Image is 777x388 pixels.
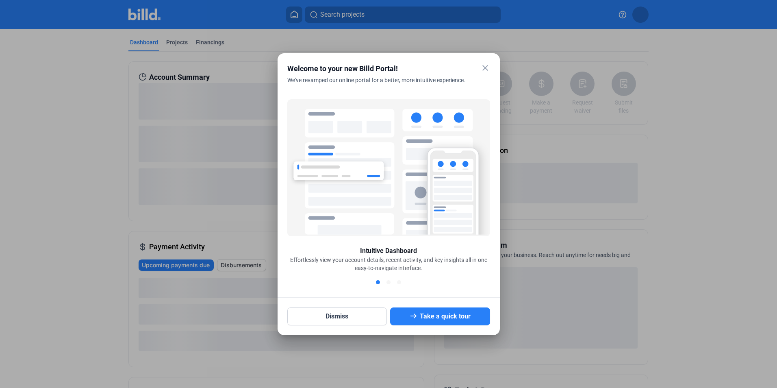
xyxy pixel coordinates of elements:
div: We've revamped our online portal for a better, more intuitive experience. [287,76,470,94]
div: Intuitive Dashboard [360,246,417,256]
mat-icon: close [480,63,490,73]
div: Effortlessly view your account details, recent activity, and key insights all in one easy-to-navi... [287,256,490,272]
button: Take a quick tour [390,307,490,325]
button: Dismiss [287,307,387,325]
div: Welcome to your new Billd Portal! [287,63,470,74]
